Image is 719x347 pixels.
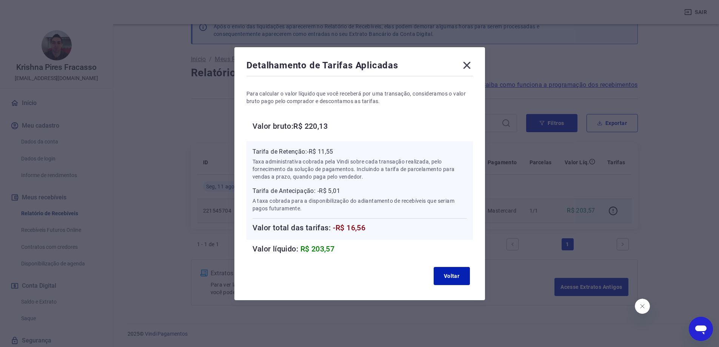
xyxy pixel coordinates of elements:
p: Tarifa de Retenção: -R$ 11,55 [252,147,467,156]
span: Olá! Precisa de ajuda? [5,5,63,11]
h6: Valor total das tarifas: [252,222,467,234]
span: R$ 203,57 [300,244,335,253]
h6: Valor líquido: [252,243,473,255]
p: Para calcular o valor líquido que você receberá por uma transação, consideramos o valor bruto pag... [246,90,473,105]
iframe: Botão para abrir a janela de mensagens [689,317,713,341]
span: -R$ 16,56 [333,223,366,232]
h6: Valor bruto: R$ 220,13 [252,120,473,132]
button: Voltar [434,267,470,285]
p: Taxa administrativa cobrada pela Vindi sobre cada transação realizada, pelo fornecimento da soluç... [252,158,467,180]
div: Detalhamento de Tarifas Aplicadas [246,59,473,74]
p: Tarifa de Antecipação: -R$ 5,01 [252,187,467,196]
p: A taxa cobrada para a disponibilização do adiantamento de recebíveis que seriam pagos futuramente. [252,197,467,212]
iframe: Fechar mensagem [635,299,650,314]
